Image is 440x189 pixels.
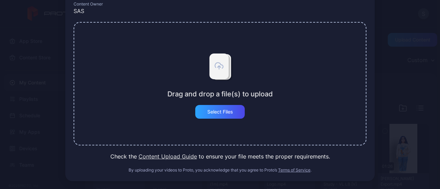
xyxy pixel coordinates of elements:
[167,90,273,98] div: Drag and drop a file(s) to upload
[139,152,197,161] button: Content Upload Guide
[195,105,245,119] button: Select Files
[278,167,310,173] button: Terms of Service
[74,1,366,7] div: Content Owner
[74,7,366,15] div: SAS
[207,109,233,115] div: Select Files
[74,167,366,173] div: By uploading your videos to Proto, you acknowledge that you agree to Proto’s .
[74,152,366,161] div: Check the to ensure your file meets the proper requirements.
